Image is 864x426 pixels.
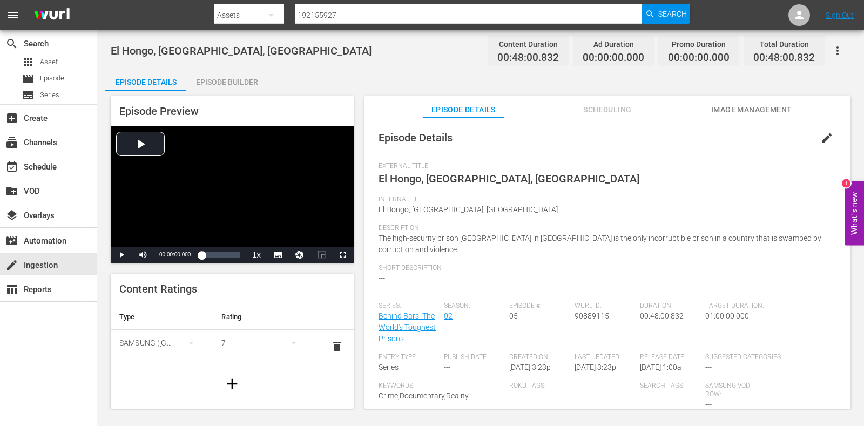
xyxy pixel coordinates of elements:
[111,126,354,263] div: Video Player
[111,304,354,363] table: simple table
[575,312,609,320] span: 90889115
[640,312,684,320] span: 00:48:00.832
[711,103,792,117] span: Image Management
[583,37,644,52] div: Ad Duration
[22,72,35,85] span: Episode
[5,136,18,149] span: Channels
[820,132,833,145] span: edit
[575,302,634,310] span: Wurl ID:
[105,69,186,91] button: Episode Details
[119,328,204,358] div: SAMSUNG ([GEOGRAPHIC_DATA] (the Republic of))
[705,382,765,399] span: Samsung VOD Row:
[5,283,18,296] span: Reports
[5,112,18,125] span: Create
[379,264,831,273] span: Short Description
[5,160,18,173] span: Schedule
[444,353,504,362] span: Publish Date:
[379,195,831,204] span: Internal Title
[119,105,199,118] span: Episode Preview
[379,224,831,233] span: Description
[330,340,343,353] span: delete
[132,247,154,263] button: Mute
[246,247,267,263] button: Playback Rate
[509,391,516,400] span: ---
[289,247,310,263] button: Jump To Time
[640,391,646,400] span: ---
[379,312,436,343] a: Behind Bars: The World's Toughest Prisons
[509,363,551,371] span: [DATE] 3:23p
[40,57,58,67] span: Asset
[159,252,191,258] span: 00:00:00.000
[640,382,700,390] span: Search Tags:
[5,209,18,222] span: Overlays
[705,302,831,310] span: Target Duration:
[267,247,289,263] button: Subtitles
[379,274,385,282] span: ---
[119,282,197,295] span: Content Ratings
[668,52,730,64] span: 00:00:00.000
[509,302,569,310] span: Episode #:
[379,391,469,400] span: Crime,Documentary,Reality
[5,234,18,247] span: Automation
[575,363,616,371] span: [DATE] 3:23p
[658,4,687,24] span: Search
[753,37,815,52] div: Total Duration
[509,382,634,390] span: Roku Tags:
[5,37,18,50] span: Search
[111,247,132,263] button: Play
[379,234,821,254] span: The high-security prison [GEOGRAPHIC_DATA] in [GEOGRAPHIC_DATA] is the only incorruptible prison ...
[497,37,559,52] div: Content Duration
[444,302,504,310] span: Season:
[379,162,831,171] span: External Title
[826,11,854,19] a: Sign Out
[705,312,749,320] span: 01:00:00.000
[22,89,35,102] span: Series
[640,302,700,310] span: Duration:
[186,69,267,95] div: Episode Builder
[221,328,306,358] div: 7
[40,73,64,84] span: Episode
[310,247,332,263] button: Picture-in-Picture
[444,363,450,371] span: ---
[379,302,438,310] span: Series:
[26,3,78,28] img: ans4CAIJ8jUAAAAAAAAAAAAAAAAAAAAAAAAgQb4GAAAAAAAAAAAAAAAAAAAAAAAAJMjXAAAAAAAAAAAAAAAAAAAAAAAAgAT5G...
[575,353,634,362] span: Last Updated:
[201,252,240,258] div: Progress Bar
[324,334,350,360] button: delete
[845,181,864,245] button: Open Feedback Widget
[379,382,504,390] span: Keywords:
[213,304,315,330] th: Rating
[186,69,267,91] button: Episode Builder
[814,125,840,151] button: edit
[668,37,730,52] div: Promo Duration
[423,103,504,117] span: Episode Details
[111,304,213,330] th: Type
[40,90,59,100] span: Series
[509,312,518,320] span: 05
[567,103,648,117] span: Scheduling
[379,353,438,362] span: Entry Type:
[705,353,831,362] span: Suggested Categories:
[705,400,712,409] span: ---
[444,312,453,320] a: 02
[642,4,690,24] button: Search
[753,52,815,64] span: 00:48:00.832
[22,56,35,69] span: Asset
[111,44,372,57] span: El Hongo, [GEOGRAPHIC_DATA], [GEOGRAPHIC_DATA]
[583,52,644,64] span: 00:00:00.000
[379,172,639,185] span: El Hongo, [GEOGRAPHIC_DATA], [GEOGRAPHIC_DATA]
[640,353,700,362] span: Release Date:
[5,259,18,272] span: Ingestion
[6,9,19,22] span: menu
[379,205,558,214] span: El Hongo, [GEOGRAPHIC_DATA], [GEOGRAPHIC_DATA]
[5,185,18,198] span: VOD
[379,131,453,144] span: Episode Details
[332,247,354,263] button: Fullscreen
[640,363,681,371] span: [DATE] 1:00a
[497,52,559,64] span: 00:48:00.832
[379,363,399,371] span: Series
[509,353,569,362] span: Created On:
[705,363,712,371] span: ---
[842,179,850,187] div: 1
[105,69,186,95] div: Episode Details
